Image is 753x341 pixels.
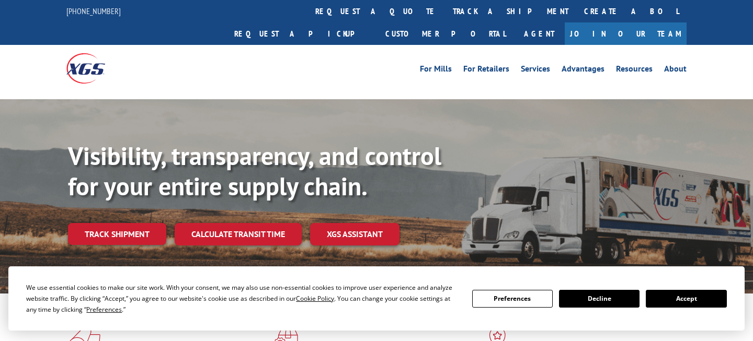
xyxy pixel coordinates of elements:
[565,22,687,45] a: Join Our Team
[646,290,726,308] button: Accept
[616,65,653,76] a: Resources
[226,22,378,45] a: Request a pickup
[86,305,122,314] span: Preferences
[664,65,687,76] a: About
[68,223,166,245] a: Track shipment
[420,65,452,76] a: For Mills
[562,65,604,76] a: Advantages
[26,282,459,315] div: We use essential cookies to make our site work. With your consent, we may also use non-essential ...
[175,223,302,245] a: Calculate transit time
[68,139,441,202] b: Visibility, transparency, and control for your entire supply chain.
[66,6,121,16] a: [PHONE_NUMBER]
[472,290,553,308] button: Preferences
[521,65,550,76] a: Services
[378,22,514,45] a: Customer Portal
[8,266,745,331] div: Cookie Consent Prompt
[514,22,565,45] a: Agent
[463,65,509,76] a: For Retailers
[559,290,640,308] button: Decline
[296,294,334,303] span: Cookie Policy
[310,223,400,245] a: XGS ASSISTANT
